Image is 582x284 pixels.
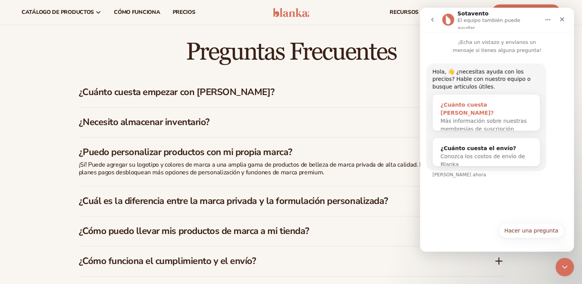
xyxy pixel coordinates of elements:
h3: ¿Cuánto cuesta empezar con [PERSON_NAME]? [79,87,471,98]
span: Cómo funciona [114,9,160,15]
iframe: Intercom live chat [555,258,574,276]
p: ¡Sí! Puede agregar su logotipo y colores de marca a una amplia gama de productos de belleza de ma... [79,161,464,177]
span: Recursos [390,9,419,15]
iframe: Intercom live chat [420,8,574,252]
h3: ¿Puedo personalizar productos con mi propia marca? [79,147,471,158]
span: Precios [173,9,195,15]
h3: ¿Cómo funciona el cumplimiento y el envío? [79,256,471,267]
span: Catálogo de productos [22,9,94,15]
h3: ¿Necesito almacenar inventario? [79,117,471,128]
img: logotipo [273,8,309,17]
h2: Preguntas Frecuentes [79,39,504,65]
a: Empieza gratis [492,4,560,20]
h3: ¿Cómo puedo llevar mis productos de marca a mi tienda? [79,226,471,237]
h3: ¿Cuál es la diferencia entre la marca privada y la formulación personalizada? [79,195,471,207]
